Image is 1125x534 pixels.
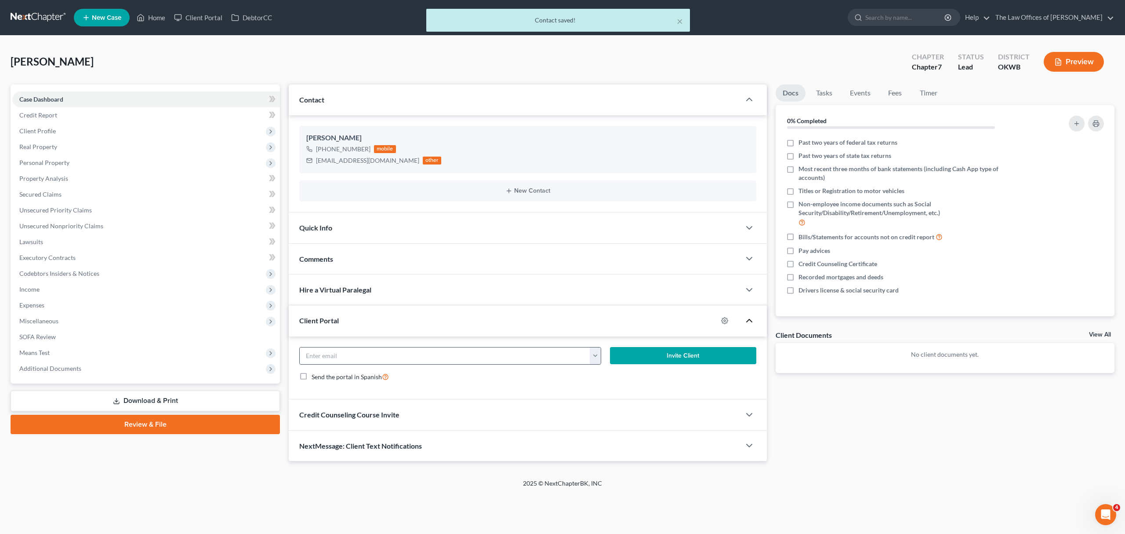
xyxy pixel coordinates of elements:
[1089,332,1111,338] a: View All
[306,133,749,143] div: [PERSON_NAME]
[19,190,62,198] span: Secured Claims
[19,111,57,119] span: Credit Report
[798,138,897,147] span: Past two years of federal tax returns
[776,84,806,102] a: Docs
[798,260,877,268] span: Credit Counseling Certificate
[312,373,382,380] span: Send the portal in Spanish
[11,55,94,68] span: [PERSON_NAME]
[12,218,280,234] a: Unsecured Nonpriority Claims
[300,347,590,364] input: Enter email
[299,316,339,325] span: Client Portal
[798,246,830,255] span: Pay advices
[299,285,371,294] span: Hire a Virtual Paralegal
[776,330,832,340] div: Client Documents
[998,52,1030,62] div: District
[809,84,839,102] a: Tasks
[306,187,749,194] button: New Contact
[19,206,92,214] span: Unsecured Priority Claims
[19,317,58,325] span: Miscellaneous
[798,187,904,195] span: Titles or Registration to motor vehicles
[19,254,76,261] span: Executory Contracts
[787,117,827,124] strong: 0% Completed
[12,202,280,218] a: Unsecured Priority Claims
[19,238,43,245] span: Lawsuits
[677,16,683,26] button: ×
[299,255,333,263] span: Comments
[312,479,813,495] div: 2025 © NextChapterBK, INC
[12,187,280,202] a: Secured Claims
[19,270,99,277] span: Codebtors Insiders & Notices
[11,415,280,434] a: Review & File
[19,175,68,182] span: Property Analysis
[1095,504,1116,525] iframe: Intercom live chat
[299,95,324,104] span: Contact
[19,143,57,150] span: Real Property
[19,222,103,230] span: Unsecured Nonpriority Claims
[19,301,44,309] span: Expenses
[433,16,683,25] div: Contact saved!
[798,151,891,160] span: Past two years of state tax returns
[1113,504,1120,511] span: 4
[19,333,56,340] span: SOFA Review
[938,62,942,71] span: 7
[299,410,399,419] span: Credit Counseling Course Invite
[19,365,81,372] span: Additional Documents
[881,84,909,102] a: Fees
[19,95,63,103] span: Case Dashboard
[1044,52,1104,72] button: Preview
[12,91,280,107] a: Case Dashboard
[610,347,756,365] button: Invite Client
[912,52,944,62] div: Chapter
[374,145,396,153] div: mobile
[19,159,69,166] span: Personal Property
[12,107,280,123] a: Credit Report
[11,391,280,411] a: Download & Print
[12,234,280,250] a: Lawsuits
[913,84,944,102] a: Timer
[299,442,422,450] span: NextMessage: Client Text Notifications
[798,200,1022,217] span: Non-employee income documents such as Social Security/Disability/Retirement/Unemployment, etc.)
[798,233,934,241] span: Bills/Statements for accounts not on credit report
[316,156,419,165] div: [EMAIL_ADDRESS][DOMAIN_NAME]
[19,127,56,135] span: Client Profile
[299,223,332,232] span: Quick Info
[798,286,899,295] span: Drivers license & social security card
[783,350,1107,359] p: No client documents yet.
[912,62,944,72] div: Chapter
[423,157,441,165] div: other
[12,329,280,345] a: SOFA Review
[958,62,984,72] div: Lead
[316,145,370,154] div: [PHONE_NUMBER]
[19,349,50,356] span: Means Test
[798,165,1022,182] span: Most recent three months of bank statements (including Cash App type of accounts)
[798,273,883,282] span: Recorded mortgages and deeds
[19,285,40,293] span: Income
[12,171,280,187] a: Property Analysis
[12,250,280,266] a: Executory Contracts
[998,62,1030,72] div: OKWB
[958,52,984,62] div: Status
[843,84,878,102] a: Events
